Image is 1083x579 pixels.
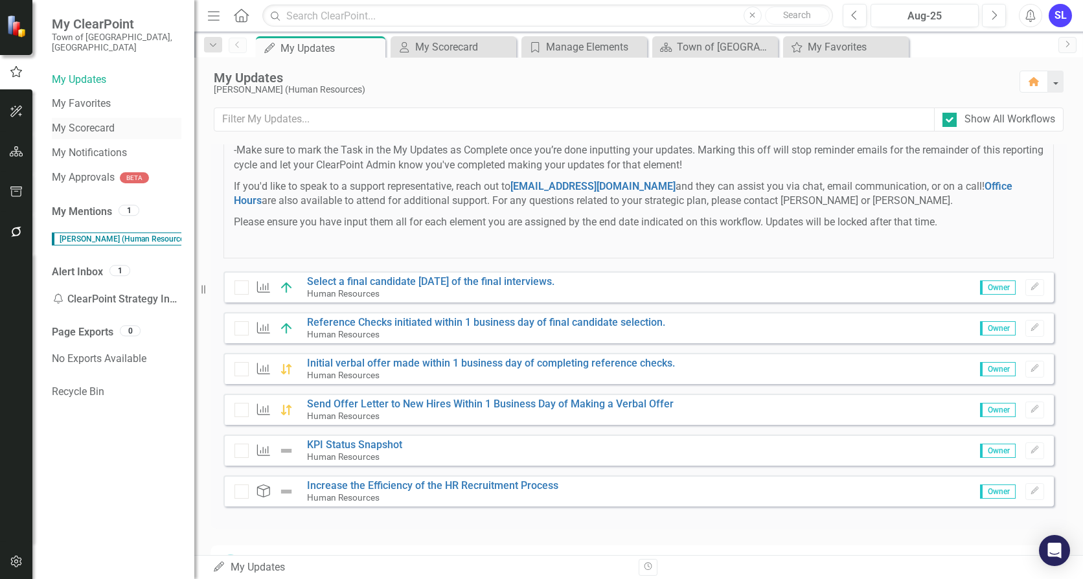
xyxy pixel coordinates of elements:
[214,108,935,131] input: Filter My Updates...
[234,179,1043,209] p: If you'd like to speak to a support representative, reach out to and they can assist you via chat...
[279,443,294,459] img: Not Defined
[307,492,380,503] small: Human Resources
[980,321,1016,335] span: Owner
[783,10,811,20] span: Search
[510,180,676,192] a: [EMAIL_ADDRESS][DOMAIN_NAME]
[214,71,1007,85] div: My Updates
[980,444,1016,458] span: Owner
[808,39,906,55] div: My Favorites
[765,6,830,25] button: Search
[52,265,103,280] a: Alert Inbox
[279,280,294,295] img: On Target
[307,479,558,492] a: Increase the Efficiency of the HR Recruitment Process
[980,362,1016,376] span: Owner
[279,361,294,377] img: Caution
[119,205,139,216] div: 1
[234,215,1043,230] p: Please ensure you have input them all for each element you are assigned by the end date indicated...
[525,39,644,55] a: Manage Elements
[980,484,1016,499] span: Owner
[234,143,1043,173] p: - Make sure to mark the Task in the My Updates as Complete once you’re done inputting your update...
[52,385,181,400] a: Recycle Bin
[307,329,380,339] small: Human Resources
[120,172,149,183] div: BETA
[52,170,115,185] a: My Approvals
[677,39,775,55] div: Town of [GEOGRAPHIC_DATA] Page
[280,40,382,56] div: My Updates
[52,32,181,53] small: Town of [GEOGRAPHIC_DATA], [GEOGRAPHIC_DATA]
[871,4,979,27] button: Aug-25
[52,96,181,111] a: My Favorites
[1049,4,1072,27] button: SL
[307,316,665,328] a: Reference Checks initiated within 1 business day of final candidate selection.
[964,112,1055,127] div: Show All Workflows
[875,8,974,24] div: Aug-25
[415,39,513,55] div: My Scorecard
[786,39,906,55] a: My Favorites
[1039,535,1070,566] div: Open Intercom Messenger
[307,370,380,380] small: Human Resources
[307,288,380,299] small: Human Resources
[52,233,196,245] span: [PERSON_NAME] (Human Resources)
[307,438,402,451] a: KPI Status Snapshot
[214,85,1007,95] div: [PERSON_NAME] (Human Resources)
[52,346,181,372] div: No Exports Available
[109,265,130,276] div: 1
[52,325,113,340] a: Page Exports
[307,411,380,421] small: Human Resources
[279,402,294,418] img: Caution
[52,286,181,312] div: ClearPoint Strategy Invalid Login
[279,484,294,499] img: Not Defined
[52,73,181,87] a: My Updates
[980,280,1016,295] span: Owner
[52,146,181,161] a: My Notifications
[307,451,380,462] small: Human Resources
[244,554,531,569] div: Q2-CY25/Q4-FY25 ClearPoint Performance Measure Updates
[120,325,141,336] div: 0
[52,205,112,220] a: My Mentions
[212,560,629,575] div: My Updates
[980,403,1016,417] span: Owner
[546,39,644,55] div: Manage Elements
[655,39,775,55] a: Town of [GEOGRAPHIC_DATA] Page
[52,121,181,136] a: My Scorecard
[262,5,833,27] input: Search ClearPoint...
[6,15,29,38] img: ClearPoint Strategy
[52,16,181,32] span: My ClearPoint
[307,357,675,369] a: Initial verbal offer made within 1 business day of completing reference checks.
[307,398,674,410] a: Send Offer Letter to New Hires Within 1 Business Day of Making a Verbal Offer
[307,275,554,288] a: Select a final candidate [DATE] of the final interviews.
[394,39,513,55] a: My Scorecard
[279,321,294,336] img: On Target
